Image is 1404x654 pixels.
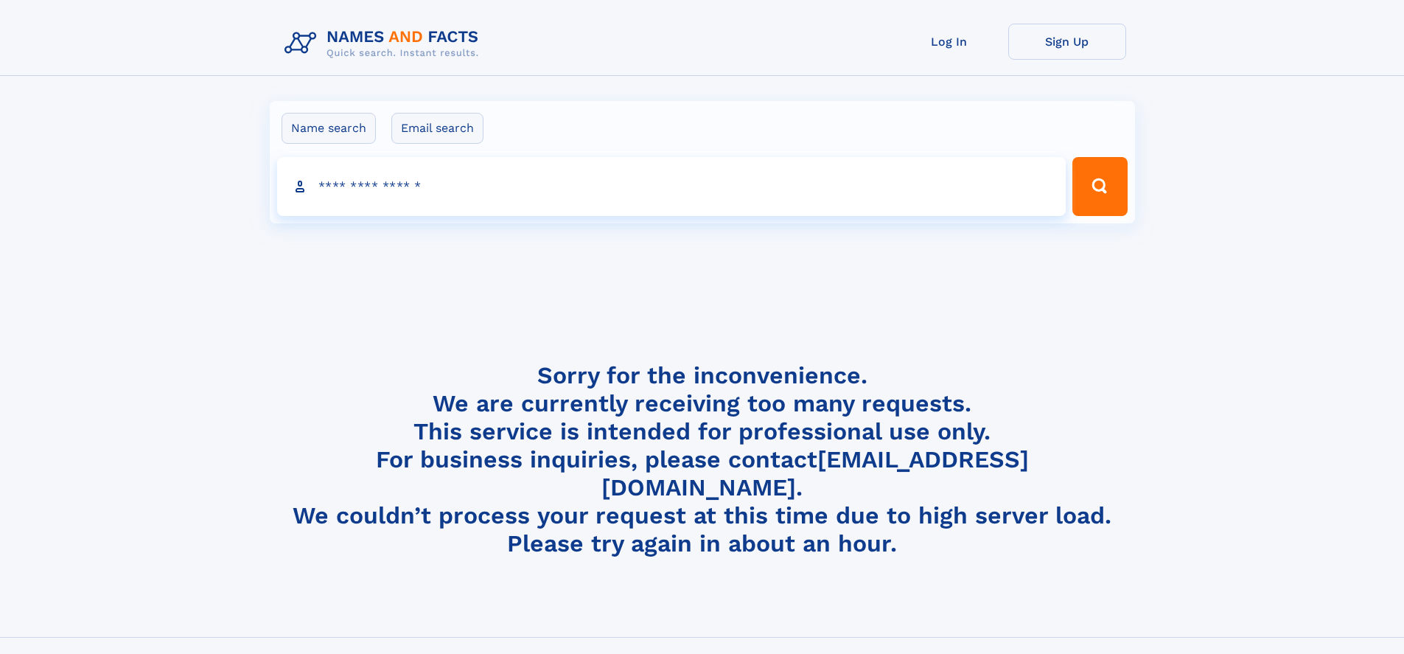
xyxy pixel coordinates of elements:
[890,24,1008,60] a: Log In
[282,113,376,144] label: Name search
[279,24,491,63] img: Logo Names and Facts
[391,113,483,144] label: Email search
[1008,24,1126,60] a: Sign Up
[279,361,1126,558] h4: Sorry for the inconvenience. We are currently receiving too many requests. This service is intend...
[1072,157,1127,216] button: Search Button
[601,445,1029,501] a: [EMAIL_ADDRESS][DOMAIN_NAME]
[277,157,1066,216] input: search input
